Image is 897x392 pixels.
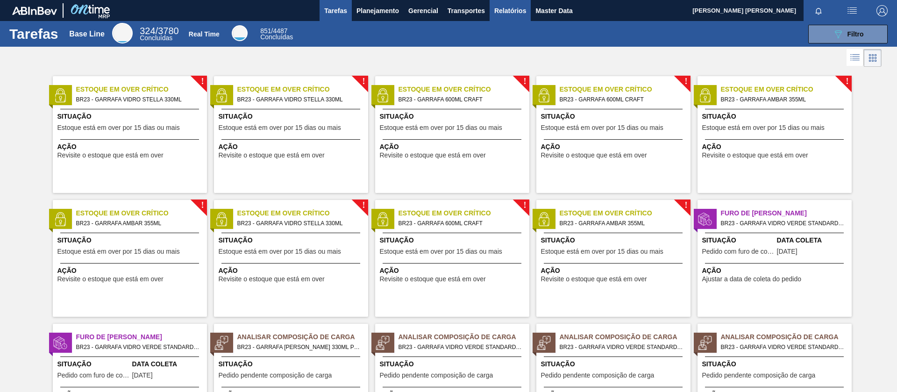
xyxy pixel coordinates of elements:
[541,276,647,283] span: Revisite o estoque que está em over
[324,5,347,16] span: Tarefas
[140,27,178,41] div: Base Line
[76,342,199,352] span: BR23 - GARRAFA VIDRO VERDE STANDARD 600ML Pedido - 1998768
[260,33,293,41] span: Concluídas
[57,372,130,379] span: Pedido com furo de coleta
[380,372,493,379] span: Pedido pendente composição de carga
[260,28,293,40] div: Real Time
[541,124,663,131] span: Estoque está em over por 15 dias ou mais
[219,372,332,379] span: Pedido pendente composição de carga
[876,5,888,16] img: Logout
[112,23,133,43] div: Base Line
[132,372,153,379] span: 14/08/2025
[376,336,390,350] img: status
[560,85,691,94] span: Estoque em Over Crítico
[537,336,551,350] img: status
[237,208,368,218] span: Estoque em Over Crítico
[702,266,849,276] span: Ação
[57,112,205,121] span: Situação
[777,248,797,255] span: 14/08/2025
[189,30,220,38] div: Real Time
[380,266,527,276] span: Ação
[380,142,527,152] span: Ação
[219,359,366,369] span: Situação
[847,30,864,38] span: Filtro
[214,336,228,350] img: status
[702,142,849,152] span: Ação
[537,88,551,102] img: status
[541,266,688,276] span: Ação
[541,235,688,245] span: Situação
[494,5,526,16] span: Relatórios
[702,124,825,131] span: Estoque está em over por 15 dias ou mais
[219,266,366,276] span: Ação
[356,5,399,16] span: Planejamento
[69,30,105,38] div: Base Line
[57,266,205,276] span: Ação
[560,208,691,218] span: Estoque em Over Crítico
[702,372,816,379] span: Pedido pendente composição de carga
[201,202,204,209] span: !
[57,248,180,255] span: Estoque está em over por 15 dias ou mais
[541,372,655,379] span: Pedido pendente composição de carga
[57,276,164,283] span: Revisite o estoque que está em over
[260,27,287,35] span: / 4487
[140,26,178,36] span: / 3780
[53,88,67,102] img: status
[560,342,683,352] span: BR23 - GARRAFA VIDRO VERDE STANDARD 600ML Pedido - 1991882
[864,49,882,67] div: Visão em Cards
[847,5,858,16] img: userActions
[721,218,844,228] span: BR23 - GARRAFA VIDRO VERDE STANDARD 600ML Pedido - 1998763
[702,276,802,283] span: Ajustar a data de coleta do pedido
[399,208,529,218] span: Estoque em Over Crítico
[376,212,390,226] img: status
[721,342,844,352] span: BR23 - GARRAFA VIDRO VERDE STANDARD 600ML Pedido - 1991883
[132,359,205,369] span: Data Coleta
[408,5,438,16] span: Gerencial
[76,85,207,94] span: Estoque em Over Crítico
[846,78,848,85] span: !
[523,202,526,209] span: !
[399,85,529,94] span: Estoque em Over Crítico
[57,359,130,369] span: Situação
[535,5,572,16] span: Master Data
[399,94,522,105] span: BR23 - GARRAFA 600ML CRAFT
[721,85,852,94] span: Estoque em Over Crítico
[237,85,368,94] span: Estoque em Over Crítico
[57,235,205,245] span: Situação
[560,332,691,342] span: Analisar Composição de Carga
[399,342,522,352] span: BR23 - GARRAFA VIDRO VERDE STANDARD 600ML Pedido - 1991881
[560,94,683,105] span: BR23 - GARRAFA 600ML CRAFT
[214,212,228,226] img: status
[219,152,325,159] span: Revisite o estoque que está em over
[702,248,775,255] span: Pedido com furo de coleta
[380,112,527,121] span: Situação
[698,336,712,350] img: status
[380,248,502,255] span: Estoque está em over por 15 dias ou mais
[721,332,852,342] span: Analisar Composição de Carga
[376,88,390,102] img: status
[237,332,368,342] span: Analisar Composição de Carga
[702,359,849,369] span: Situação
[53,212,67,226] img: status
[237,342,361,352] span: BR23 - GARRAFA VIDRO STELLA 330ML Pedido - 1988508
[448,5,485,16] span: Transportes
[57,152,164,159] span: Revisite o estoque que está em over
[260,27,271,35] span: 851
[721,94,844,105] span: BR23 - GARRAFA AMBAR 355ML
[12,7,57,15] img: TNhmsLtSVTkK8tSr43FrP2fwEKptu5GPRR3wAAAABJRU5ErkJggg==
[808,25,888,43] button: Filtro
[541,152,647,159] span: Revisite o estoque que está em over
[53,336,67,350] img: status
[702,235,775,245] span: Situação
[9,29,58,39] h1: Tarefas
[237,94,361,105] span: BR23 - GARRAFA VIDRO STELLA 330ML
[57,124,180,131] span: Estoque está em over por 15 dias ou mais
[698,212,712,226] img: status
[237,218,361,228] span: BR23 - GARRAFA VIDRO STELLA 330ML
[76,208,207,218] span: Estoque em Over Crítico
[380,235,527,245] span: Situação
[76,218,199,228] span: BR23 - GARRAFA AMBAR 355ML
[380,152,486,159] span: Revisite o estoque que está em over
[362,202,365,209] span: !
[541,112,688,121] span: Situação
